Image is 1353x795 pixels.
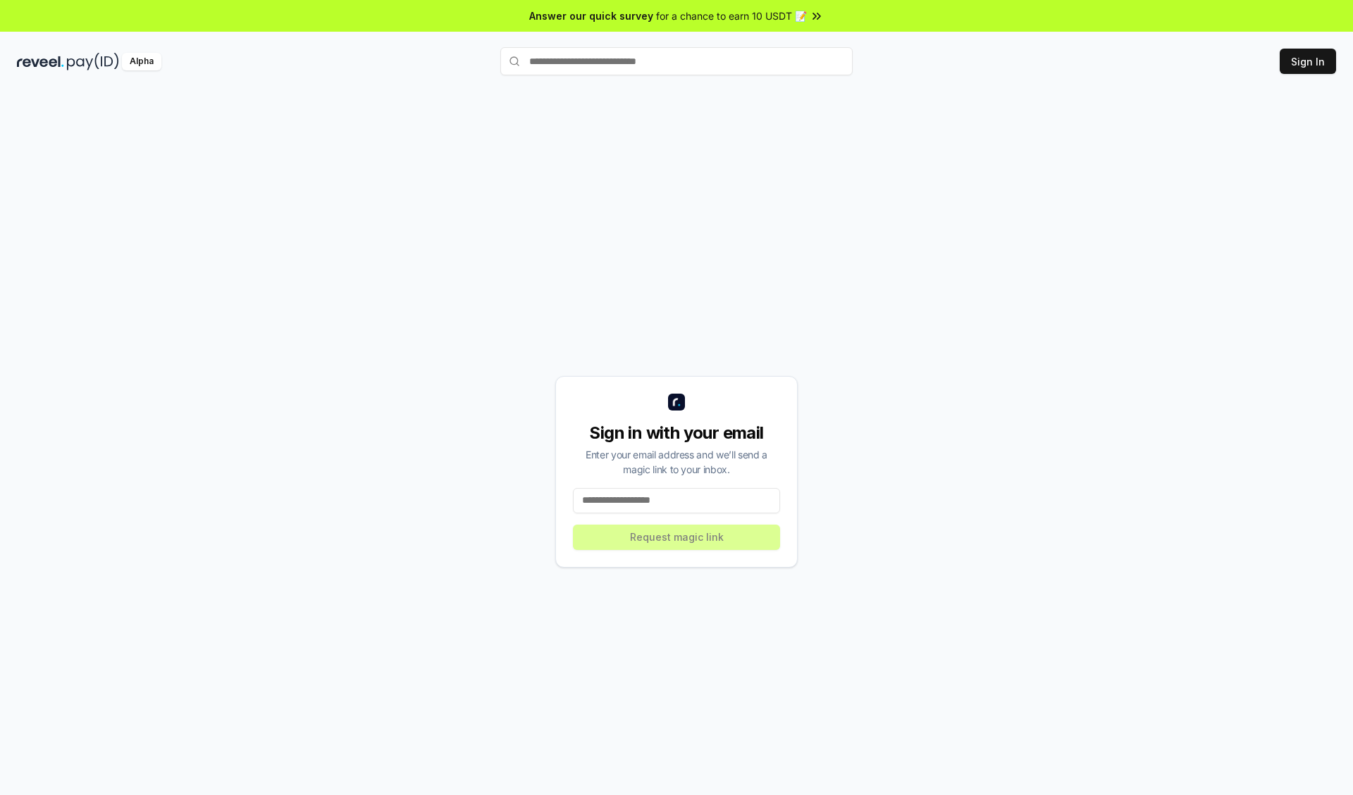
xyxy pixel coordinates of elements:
div: Sign in with your email [573,422,780,444]
img: reveel_dark [17,53,64,70]
button: Sign In [1280,49,1336,74]
span: for a chance to earn 10 USDT 📝 [656,8,807,23]
span: Answer our quick survey [529,8,653,23]
img: pay_id [67,53,119,70]
img: logo_small [668,394,685,411]
div: Alpha [122,53,161,70]
div: Enter your email address and we’ll send a magic link to your inbox. [573,447,780,477]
